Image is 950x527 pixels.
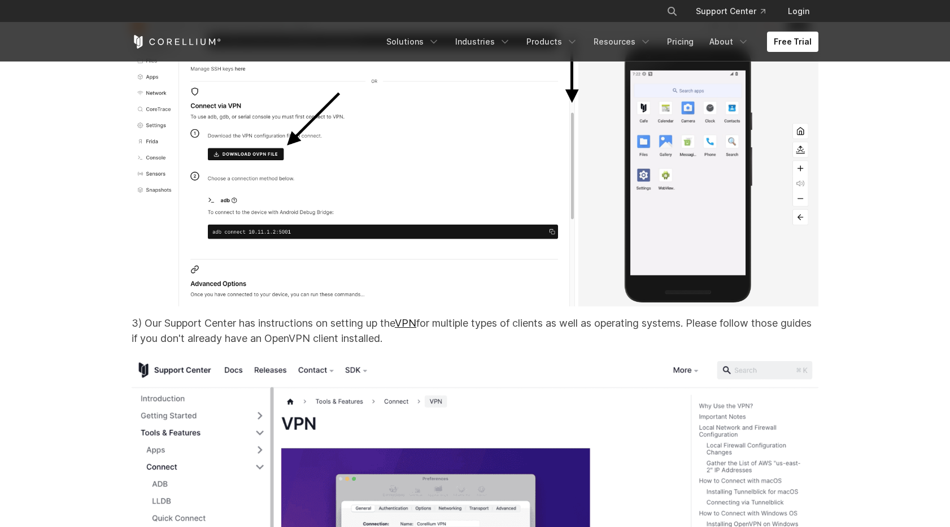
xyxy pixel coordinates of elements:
img: Screenshot%202023-07-12%20at%2014-23-48-png.png [132,16,818,306]
a: Pricing [660,32,700,52]
button: Search [662,1,682,21]
div: Navigation Menu [380,32,818,52]
a: Support Center [687,1,774,21]
a: Free Trial [767,32,818,52]
p: 3) Our Support Center has instructions on setting up the for multiple types of clients as well as... [132,315,818,346]
a: Login [779,1,818,21]
a: Corellium Home [132,35,221,49]
a: VPN [395,317,416,329]
a: Products [520,32,585,52]
div: Navigation Menu [653,1,818,21]
a: Solutions [380,32,446,52]
a: Industries [448,32,517,52]
a: Resources [587,32,658,52]
a: About [703,32,756,52]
